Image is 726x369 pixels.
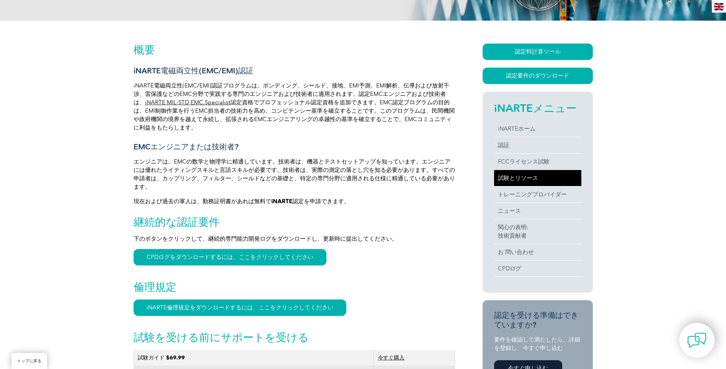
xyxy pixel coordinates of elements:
[494,170,581,186] a: 試験とリソース
[494,186,581,202] a: トレーニングプロバイダー
[687,331,706,350] img: contact-chat.png
[483,44,593,60] a: 認定料計算ツール
[494,121,581,137] a: iNARTEホーム
[494,137,581,153] a: 認証
[494,154,581,170] a: FCCライセンス試験
[134,331,455,343] h2: 試験を受ける前にサポートを受ける
[138,354,185,361] strong: 試験ガイド $69.99
[134,142,455,152] h3: EMCエンジニアまたは技術者?
[494,261,581,277] a: CPDログ
[134,66,455,76] h3: iNARTE電磁両立性(EMC/EMI)認証
[134,81,455,132] p: iNARTE電磁両立性(EMC/EMI)認証プログラムは、ボンディング、シールド、接地、EMI予測、EMI解析、伝導および放射干渉、雷保護などのEMC分野で実践する専門のエンジニアおよび技術者に...
[714,3,724,10] img: en
[145,99,230,106] a: iNARTE MIL-STD EMC Specialist
[134,235,455,243] p: 下のボタンをクリックして、継続的専門能力開発ログをダウンロードし、更新時に提出してください。
[134,216,455,228] h2: 継続的な認証要件
[134,249,326,265] a: CPDログをダウンロードするには、ここをクリックしてください
[494,219,581,244] a: 関心の表明:技術貢献者
[483,68,593,84] a: 認定要件のダウンロード
[134,44,455,56] h2: 概要
[134,157,455,191] p: エンジニアは、EMCの数学と物理学に精通しています。技術者は、機器とテストセットアップを知っています。エンジニアには優れたライティングスキルと言語スキルが必要です。技術者は、実際の測定の落とし穴...
[494,244,581,260] a: お 問い合わせ
[494,311,581,330] h3: 認定を受ける準備はできていますか?
[11,353,47,369] a: トップに戻る
[494,203,581,219] a: ニュース
[134,281,455,293] h2: 倫理規定
[378,354,405,361] a: 今すぐ購入
[494,102,581,114] h2: iNARTEメニュー
[494,335,581,352] p: 要件を確認して満たしたら、詳細を登録し、今すぐ申し込む
[134,198,350,205] strong: 現在および過去の軍人は、勤務証明書があれば無料でiNARTE認定を申請できます。
[134,299,346,316] a: iNARTE倫理規定をダウンロードするには、ここをクリックしてください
